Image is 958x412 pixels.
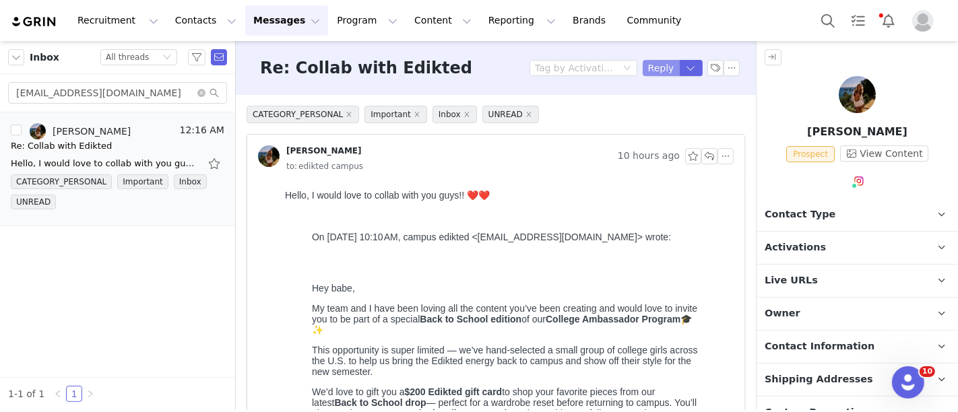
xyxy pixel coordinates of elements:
span: Contact Type [765,207,835,222]
img: grin logo [11,15,58,28]
li: Previous Page [50,386,66,402]
span: 10 [920,366,935,377]
button: Profile [904,10,947,32]
blockquote: On [DATE] 10:10 AM, campus edikted <[EMAIL_ADDRESS][DOMAIN_NAME]> wrote: [32,47,422,69]
i: icon: right [86,390,94,398]
span: Shipping Addresses [765,372,873,387]
span: UNREAD [482,106,539,123]
span: Live URLs [765,273,818,288]
button: Program [329,5,406,36]
button: View Content [840,145,928,162]
div: Tag by Activation [535,61,614,75]
a: Brands [565,5,618,36]
a: Tasks [843,5,873,36]
div: [PERSON_NAME] 10 hours agoto:edikted campus [247,135,744,184]
span: Prospect [786,146,835,162]
i: icon: search [210,88,219,98]
strong: College Ambassador Program [266,129,401,140]
span: CATEGORY_PERSONAL [247,106,359,123]
a: [PERSON_NAME] [30,123,131,139]
span: 12:16 AM [177,123,224,139]
i: icon: down [623,64,631,73]
span: Owner [765,306,800,321]
button: Reporting [480,5,564,36]
p: Hey babe, [32,98,422,109]
span: Inbox [30,50,59,65]
p: We’d love to gift you a to shop your favorite pieces from our latest — perfect for a wardrobe res... [32,202,422,245]
span: Send Email [211,49,227,65]
i: icon: close [464,111,470,118]
p: If you’re interested, let us know — we’d love to get you styled and ready to rep Edikted this sem... [32,285,422,307]
a: [PERSON_NAME] [258,145,362,167]
p: This opportunity is super limited — we’ve hand-selected a small group of college girls across the... [32,160,422,193]
p: xx, [PERSON_NAME] [32,316,422,338]
button: Search [813,5,843,36]
p: My team and I have been loving all the content you’ve been creating and would love to invite you ... [32,118,422,151]
input: Search mail [8,82,227,104]
strong: Back to School edition [140,129,242,140]
p: [PERSON_NAME] [757,124,958,140]
p: In exchange, we are asking for 2 IG feed posts, and 3 IG stories. The first post should go live [... [32,254,422,276]
span: CATEGORY_PERSONAL [11,174,112,189]
button: Contacts [167,5,245,36]
strong: Back to School drop [55,213,146,224]
img: instagram.svg [854,176,864,186]
i: icon: down [163,53,171,63]
li: Next Page [82,386,98,402]
button: Recruitment [69,5,166,36]
h3: Re: Collab with Edikted [260,56,472,80]
span: Inbox [433,106,477,123]
div: All threads [106,50,149,65]
div: Hello, I would love to collab with you guys!! ❤️❤️ On Aug 22, 2025, at 10:10 AM, campus edikted <... [11,157,199,170]
div: Re: Collab with Edikted [11,139,112,153]
a: 1 [67,386,82,401]
img: Claire DuCharme [839,76,876,113]
iframe: Intercom live chat [892,366,924,399]
i: icon: close-circle [197,89,205,97]
span: Important [117,174,168,189]
i: icon: close [346,111,352,118]
button: Content [406,5,480,36]
span: Inbox [174,174,207,189]
i: icon: left [54,390,62,398]
button: Messages [245,5,328,36]
span: UNREAD [11,195,56,209]
span: Contact Information [765,339,874,354]
i: icon: close [525,111,532,118]
span: Important [364,106,427,123]
img: placeholder-profile.jpg [912,10,934,32]
button: Notifications [874,5,903,36]
strong: exclusive discount code [123,224,232,234]
span: Activations [765,240,826,255]
img: 89a452cc-edbb-4bb1-bca2-b8ad4e8a7c90.jpg [30,123,46,139]
i: icon: close [414,111,420,118]
li: 1-1 of 1 [8,386,44,402]
a: Community [619,5,696,36]
div: [PERSON_NAME] [286,145,362,156]
span: 10 hours ago [618,148,680,164]
img: 89a452cc-edbb-4bb1-bca2-b8ad4e8a7c90.jpg [258,145,280,167]
div: [PERSON_NAME] [53,126,131,137]
strong: $200 Edikted gift card [125,202,222,213]
button: Reply [643,60,680,76]
li: 1 [66,386,82,402]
